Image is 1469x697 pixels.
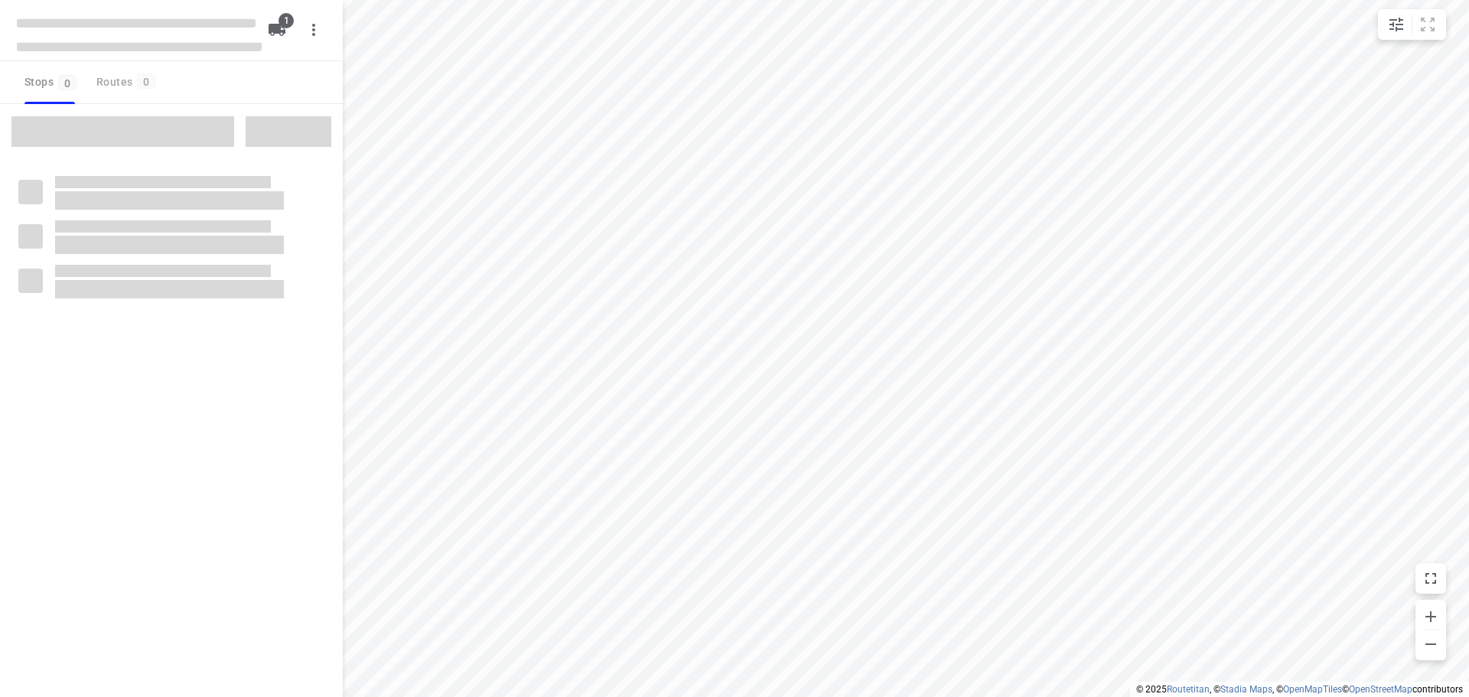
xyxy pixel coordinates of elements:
[1136,684,1463,695] li: © 2025 , © , © © contributors
[1283,684,1342,695] a: OpenMapTiles
[1220,684,1272,695] a: Stadia Maps
[1381,9,1412,40] button: Map settings
[1167,684,1210,695] a: Routetitan
[1378,9,1446,40] div: small contained button group
[1349,684,1412,695] a: OpenStreetMap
